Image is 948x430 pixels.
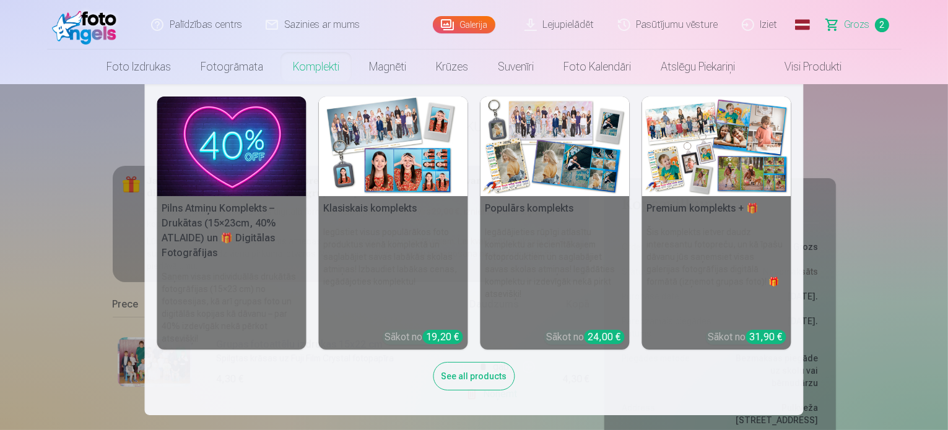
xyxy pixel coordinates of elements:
a: Pilns Atmiņu Komplekts – Drukātas (15×23cm, 40% ATLAIDE) un 🎁 Digitālas Fotogrāfijas Pilns Atmiņu... [157,97,307,350]
h6: Šis komplekts ietver daudz interesantu fotopreču, un kā īpašu dāvanu jūs saņemsiet visas galerija... [642,221,791,325]
div: 24,00 € [585,330,625,344]
a: Atslēgu piekariņi [646,49,750,84]
span: 2 [875,18,889,32]
div: Sākot no [385,330,463,345]
img: Pilns Atmiņu Komplekts – Drukātas (15×23cm, 40% ATLAIDE) un 🎁 Digitālas Fotogrāfijas [157,97,307,196]
a: Foto izdrukas [92,49,186,84]
a: Komplekti [278,49,354,84]
div: See all products [433,362,515,390]
a: Fotogrāmata [186,49,278,84]
img: Klasiskais komplekts [319,97,468,196]
img: Populārs komplekts [481,97,630,196]
div: Sākot no [708,330,786,345]
h5: Pilns Atmiņu Komplekts – Drukātas (15×23cm, 40% ATLAIDE) un 🎁 Digitālas Fotogrāfijas [157,196,307,265]
a: Magnēti [354,49,421,84]
h5: Premium komplekts + 🎁 [642,196,791,221]
a: Suvenīri [483,49,549,84]
a: Foto kalendāri [549,49,646,84]
a: Krūzes [421,49,483,84]
span: Grozs [845,17,870,32]
a: Klasiskais komplektsKlasiskais komplektsIegūstiet visus populārākos foto produktus vienā komplekt... [319,97,468,350]
a: Galerija [433,16,495,33]
a: See all products [433,369,515,382]
h6: Saņem visas individuālās drukātās fotogrāfijas (15×23 cm) no fotosesijas, kā arī grupas foto un d... [157,265,307,350]
h6: Iegādājieties rūpīgi atlasītu komplektu ar iecienītākajiem fotoproduktiem un saglabājiet savas sk... [481,221,630,325]
h5: Klasiskais komplekts [319,196,468,221]
a: Visi produkti [750,49,856,84]
div: 31,90 € [746,330,786,344]
a: Populārs komplektsPopulārs komplektsIegādājieties rūpīgi atlasītu komplektu ar iecienītākajiem fo... [481,97,630,350]
h5: Populārs komplekts [481,196,630,221]
img: /fa1 [52,5,123,45]
div: Sākot no [547,330,625,345]
a: Premium komplekts + 🎁 Premium komplekts + 🎁Šis komplekts ietver daudz interesantu fotopreču, un k... [642,97,791,350]
div: 19,20 € [423,330,463,344]
img: Premium komplekts + 🎁 [642,97,791,196]
h6: Iegūstiet visus populārākos foto produktus vienā komplektā un saglabājiet savas labākās skolas at... [319,221,468,325]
